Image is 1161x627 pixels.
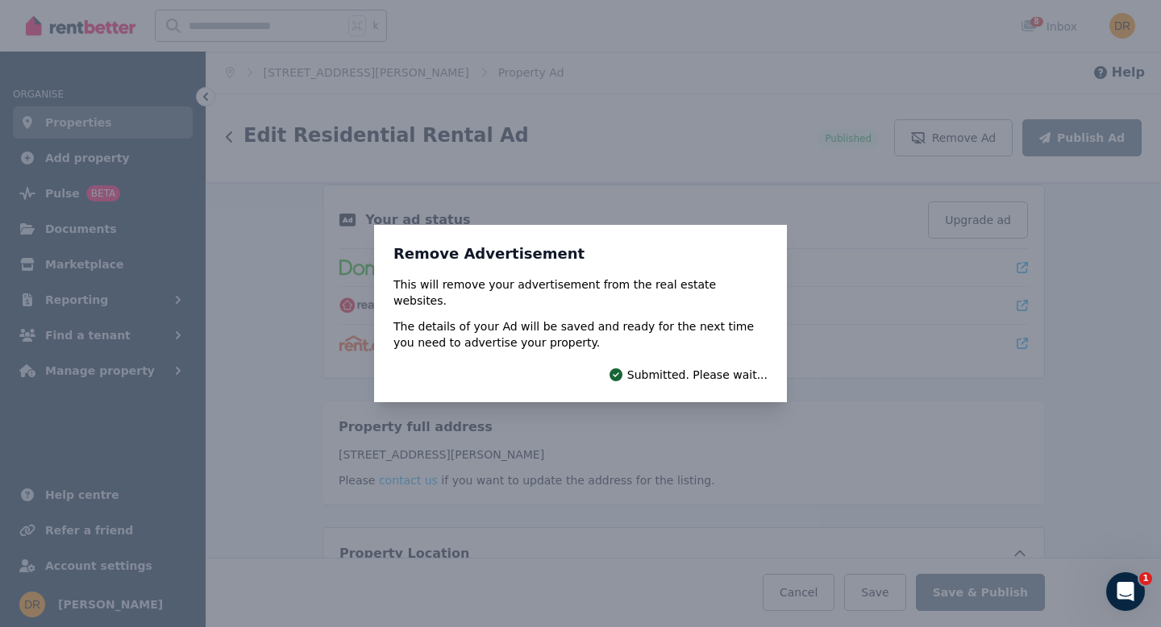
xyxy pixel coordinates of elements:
span: 1 [1139,572,1152,585]
p: The details of your Ad will be saved and ready for the next time you need to advertise your prope... [393,318,768,351]
p: This will remove your advertisement from the real estate websites. [393,276,768,309]
iframe: Intercom live chat [1106,572,1145,611]
h3: Remove Advertisement [393,244,768,264]
span: Submitted. Please wait... [627,367,768,383]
